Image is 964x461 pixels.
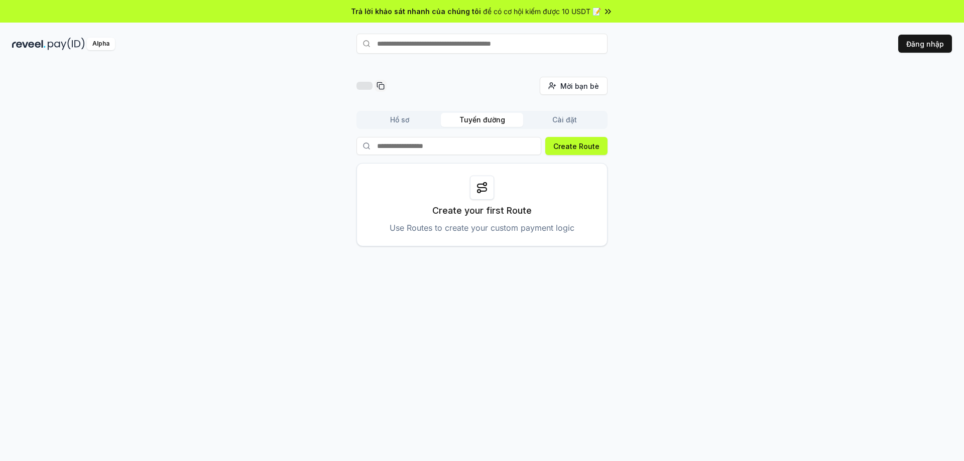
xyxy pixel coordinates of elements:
font: Alpha [92,40,109,47]
font: Mời bạn bè [560,82,599,90]
font: để có cơ hội kiếm được 10 USDT 📝 [483,7,601,16]
font: Đăng nhập [906,40,944,48]
img: mã số thanh toán [48,38,85,50]
font: Tuyến đường [459,115,505,124]
p: Create your first Route [432,204,532,218]
img: tiết lộ_tối [12,38,46,50]
button: Create Route [545,137,608,155]
font: Trả lời khảo sát nhanh của chúng tôi [351,7,481,16]
font: Hồ sơ [390,115,409,124]
p: Use Routes to create your custom payment logic [390,222,574,234]
button: Đăng nhập [898,35,952,53]
font: Cài đặt [552,115,577,124]
button: Mời bạn bè [540,77,608,95]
